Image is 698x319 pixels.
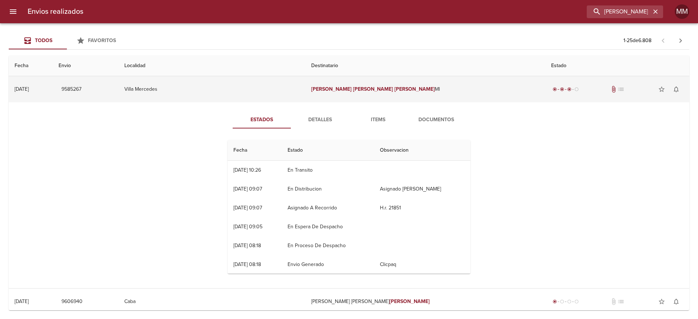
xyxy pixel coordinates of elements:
[560,87,564,91] span: radio_button_checked
[228,140,470,274] table: Tabla de seguimiento
[617,86,625,93] span: No tiene pedido asociado
[237,115,286,124] span: Estados
[233,167,261,173] div: [DATE] 10:26
[353,86,393,92] em: [PERSON_NAME]
[669,294,683,309] button: Activar notificaciones
[311,86,352,92] em: [PERSON_NAME]
[228,140,282,161] th: Fecha
[282,180,374,199] td: En Distribucion
[610,86,617,93] span: Tiene documentos adjuntos
[587,5,651,18] input: buscar
[654,294,669,309] button: Agregar a favoritos
[28,6,83,17] h6: Envios realizados
[672,32,689,49] span: Pagina siguiente
[545,56,689,76] th: Estado
[610,298,617,305] span: No tiene documentos adjuntos
[282,236,374,255] td: En Proceso De Despacho
[233,242,261,249] div: [DATE] 08:18
[233,111,465,128] div: Tabs detalle de guia
[374,255,470,274] td: Clicpaq
[654,82,669,97] button: Agregar a favoritos
[305,289,545,315] td: [PERSON_NAME] [PERSON_NAME]
[669,82,683,97] button: Activar notificaciones
[119,76,305,102] td: Villa Mercedes
[673,298,680,305] span: notifications_none
[233,205,262,211] div: [DATE] 09:07
[560,299,564,304] span: radio_button_unchecked
[553,299,557,304] span: radio_button_checked
[389,298,430,304] em: [PERSON_NAME]
[374,180,470,199] td: Asignado [PERSON_NAME]
[282,140,374,161] th: Estado
[282,161,374,180] td: En Transito
[574,299,579,304] span: radio_button_unchecked
[658,86,665,93] span: star_border
[654,37,672,44] span: Pagina anterior
[658,298,665,305] span: star_border
[353,115,403,124] span: Items
[675,4,689,19] div: Abrir información de usuario
[233,186,262,192] div: [DATE] 09:07
[567,299,571,304] span: radio_button_unchecked
[374,140,470,161] th: Observacion
[61,85,81,94] span: 9585267
[35,37,52,44] span: Todos
[282,217,374,236] td: En Espera De Despacho
[53,56,119,76] th: Envio
[233,261,261,267] div: [DATE] 08:18
[551,298,580,305] div: Generado
[15,86,29,92] div: [DATE]
[295,115,345,124] span: Detalles
[673,86,680,93] span: notifications_none
[412,115,461,124] span: Documentos
[553,87,557,91] span: radio_button_checked
[617,298,625,305] span: No tiene pedido asociado
[61,297,83,306] span: 9606940
[59,295,85,308] button: 9606940
[59,83,84,96] button: 9585267
[374,199,470,217] td: H.r. 21851
[88,37,116,44] span: Favoritos
[9,56,53,76] th: Fecha
[567,87,571,91] span: radio_button_checked
[4,3,22,20] button: menu
[574,87,579,91] span: radio_button_unchecked
[15,298,29,304] div: [DATE]
[394,86,435,92] em: [PERSON_NAME]
[9,32,125,49] div: Tabs Envios
[623,37,651,44] p: 1 - 25 de 6.808
[282,255,374,274] td: Envio Generado
[119,289,305,315] td: Caba
[305,76,545,102] td: Ml
[282,199,374,217] td: Asignado A Recorrido
[305,56,545,76] th: Destinatario
[233,224,262,230] div: [DATE] 09:05
[119,56,305,76] th: Localidad
[551,86,580,93] div: En viaje
[675,4,689,19] div: MM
